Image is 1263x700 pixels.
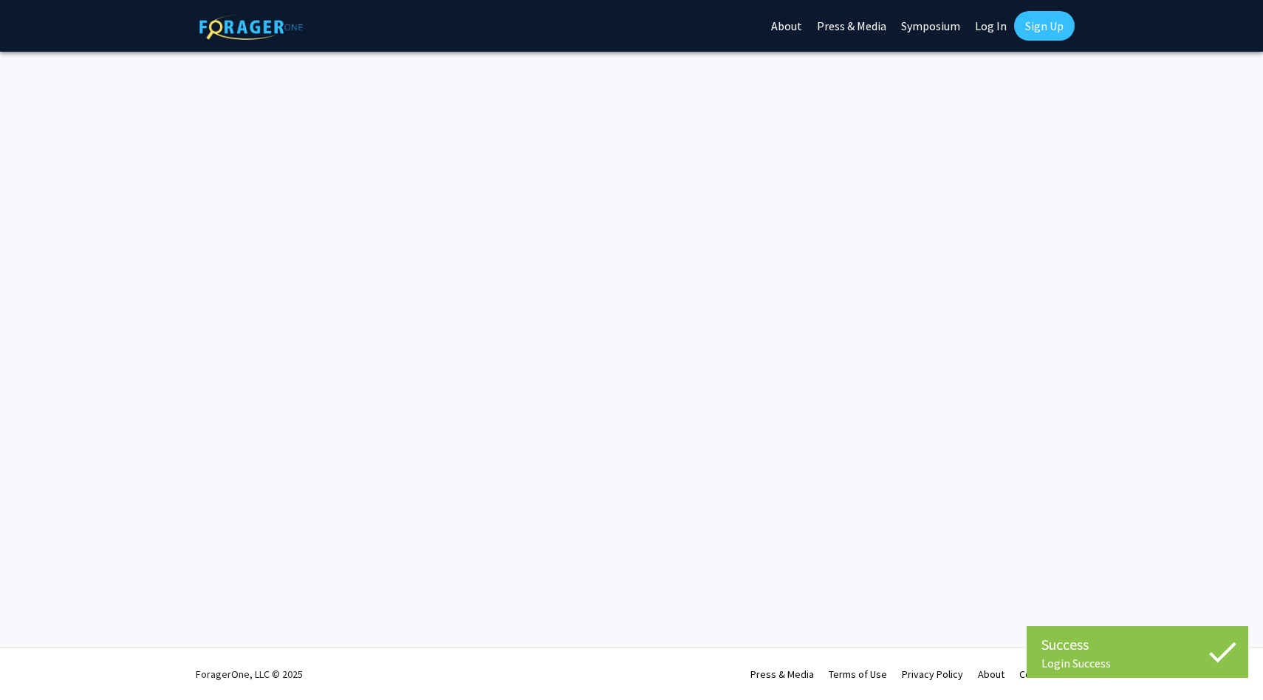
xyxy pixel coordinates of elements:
a: Terms of Use [829,668,887,681]
div: ForagerOne, LLC © 2025 [196,648,303,700]
div: Login Success [1041,656,1233,670]
a: Contact Us [1019,668,1067,681]
img: ForagerOne Logo [199,14,303,40]
a: Privacy Policy [902,668,963,681]
a: Sign Up [1014,11,1075,41]
a: Press & Media [750,668,814,681]
div: Success [1041,634,1233,656]
a: About [978,668,1004,681]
